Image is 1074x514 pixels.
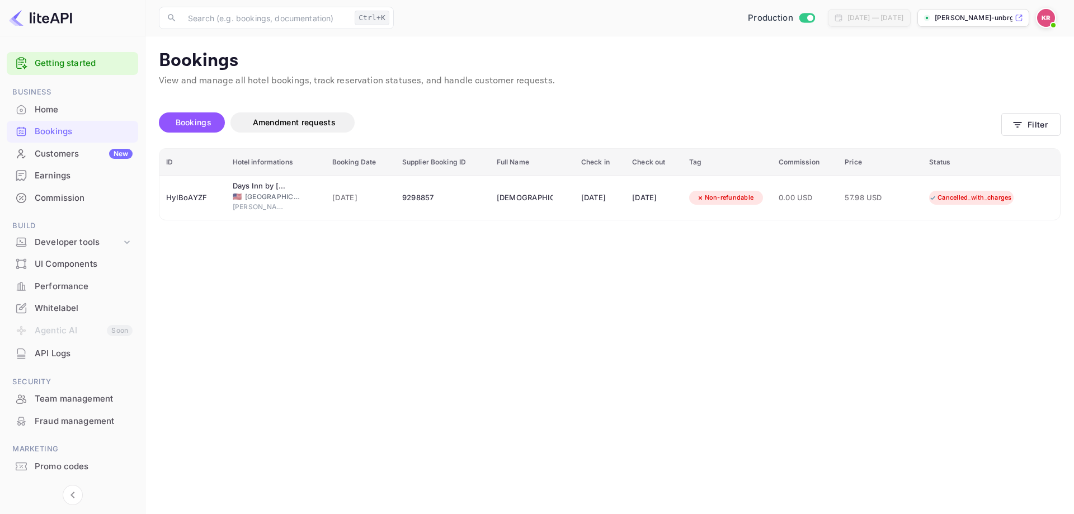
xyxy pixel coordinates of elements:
div: Manikanta Poreddy [497,189,553,207]
div: Whitelabel [35,302,133,315]
a: Whitelabel [7,298,138,318]
div: Cancelled_with_charges [922,191,1019,205]
span: United States of America [233,193,242,200]
div: UI Components [7,253,138,275]
a: Performance [7,276,138,296]
div: Fraud management [35,415,133,428]
a: Promo codes [7,456,138,477]
th: ID [159,149,226,176]
a: API Logs [7,343,138,364]
div: UI Components [35,258,133,271]
th: Booking Date [326,149,395,176]
div: Earnings [7,165,138,187]
div: Switch to Sandbox mode [743,12,819,25]
button: Collapse navigation [63,485,83,505]
div: Getting started [7,52,138,75]
th: Commission [772,149,839,176]
div: Bookings [7,121,138,143]
div: Performance [35,280,133,293]
div: Commission [35,192,133,205]
th: Hotel informations [226,149,326,176]
a: Team management [7,388,138,409]
span: [GEOGRAPHIC_DATA] [245,192,301,202]
span: Bookings [176,117,211,127]
div: CustomersNew [7,143,138,165]
th: Full Name [490,149,574,176]
div: API Logs [7,343,138,365]
div: [DATE] [581,189,619,207]
input: Search (e.g. bookings, documentation) [181,7,350,29]
span: 57.98 USD [845,192,901,204]
div: New [109,149,133,159]
div: HyIBoAYZF [166,189,219,207]
p: Bookings [159,50,1061,72]
div: Whitelabel [7,298,138,319]
th: Tag [682,149,772,176]
th: Status [922,149,1060,176]
img: Kobus Roux [1037,9,1055,27]
div: Days Inn by Wyndham McKinney [233,181,289,192]
span: Marketing [7,443,138,455]
span: Production [748,12,793,25]
div: Promo codes [7,456,138,478]
th: Supplier Booking ID [395,149,490,176]
div: [DATE] [632,189,675,207]
table: booking table [159,149,1060,220]
div: Fraud management [7,411,138,432]
span: Security [7,376,138,388]
th: Check in [574,149,625,176]
a: Bookings [7,121,138,142]
div: API Logs [35,347,133,360]
div: Team management [7,388,138,410]
button: Filter [1001,113,1061,136]
img: LiteAPI logo [9,9,72,27]
div: account-settings tabs [159,112,1001,133]
span: [DATE] [332,192,389,204]
div: Customers [35,148,133,161]
div: Commission [7,187,138,209]
a: Getting started [35,57,133,70]
div: Promo codes [35,460,133,473]
p: [PERSON_NAME]-unbrg.[PERSON_NAME]... [935,13,1012,23]
div: Performance [7,276,138,298]
span: Business [7,86,138,98]
div: Bookings [35,125,133,138]
span: Amendment requests [253,117,336,127]
a: Commission [7,187,138,208]
span: 0.00 USD [779,192,832,204]
div: [DATE] — [DATE] [847,13,903,23]
div: Developer tools [35,236,121,249]
div: Ctrl+K [355,11,389,25]
div: Home [35,103,133,116]
a: CustomersNew [7,143,138,164]
a: Home [7,99,138,120]
div: Earnings [35,169,133,182]
th: Price [838,149,922,176]
div: Team management [35,393,133,405]
span: Build [7,220,138,232]
span: [PERSON_NAME] [233,202,289,212]
a: Earnings [7,165,138,186]
div: Non-refundable [689,191,761,205]
p: View and manage all hotel bookings, track reservation statuses, and handle customer requests. [159,74,1061,88]
a: Fraud management [7,411,138,431]
div: Developer tools [7,233,138,252]
a: UI Components [7,253,138,274]
div: Home [7,99,138,121]
div: 9298857 [402,189,483,207]
th: Check out [625,149,682,176]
